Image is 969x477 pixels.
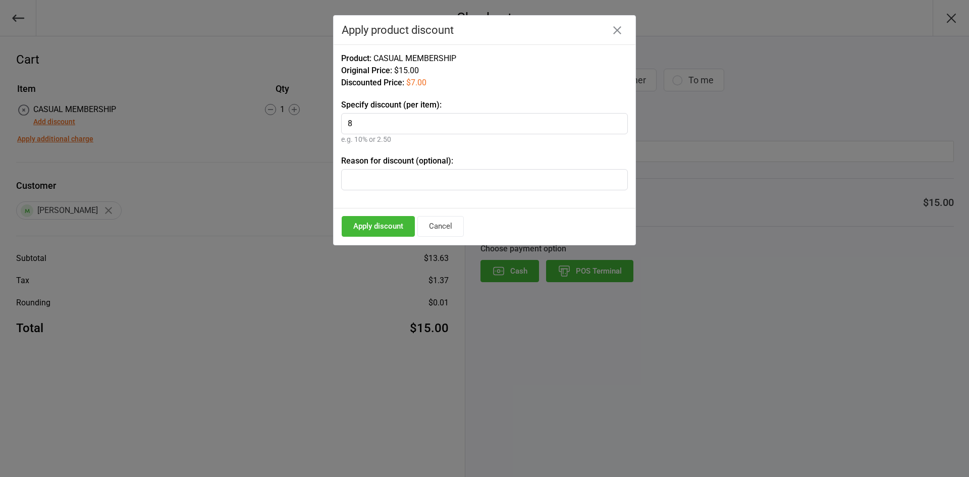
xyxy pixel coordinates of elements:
span: Product: [341,54,371,63]
span: Discounted Price: [341,78,404,87]
div: e.g. 10% or 2.50 [341,134,628,145]
button: Apply discount [342,216,415,237]
div: CASUAL MEMBERSHIP [341,52,628,65]
span: $7.00 [406,78,426,87]
label: Reason for discount (optional): [341,155,628,167]
button: Cancel [417,216,464,237]
label: Specify discount (per item): [341,99,628,111]
span: Original Price: [341,66,392,75]
div: Apply product discount [342,24,627,36]
div: $15.00 [341,65,628,77]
